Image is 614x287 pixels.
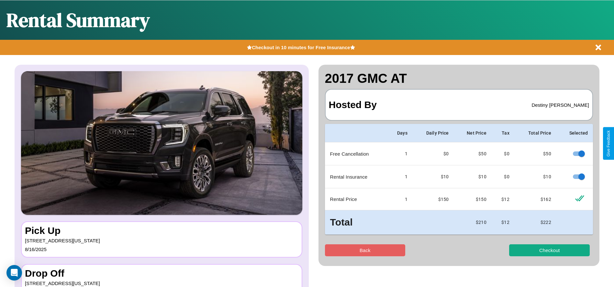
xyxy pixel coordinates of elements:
[329,93,377,117] h3: Hosted By
[413,165,454,188] td: $10
[454,210,492,235] td: $ 210
[252,45,350,50] b: Checkout in 10 minutes for Free Insurance
[492,124,515,142] th: Tax
[325,71,593,86] h2: 2017 GMC AT
[387,124,413,142] th: Days
[606,130,611,157] div: Give Feedback
[515,210,556,235] td: $ 222
[556,124,593,142] th: Selected
[330,172,382,181] p: Rental Insurance
[325,244,406,256] button: Back
[515,124,556,142] th: Total Price
[509,244,590,256] button: Checkout
[515,142,556,165] td: $ 50
[25,245,298,254] p: 8 / 16 / 2025
[330,215,382,229] h3: Total
[492,142,515,165] td: $0
[387,142,413,165] td: 1
[25,268,298,279] h3: Drop Off
[454,124,492,142] th: Net Price
[531,101,589,109] p: Destiny [PERSON_NAME]
[515,165,556,188] td: $ 10
[492,165,515,188] td: $0
[25,236,298,245] p: [STREET_ADDRESS][US_STATE]
[330,149,382,158] p: Free Cancellation
[330,195,382,204] p: Rental Price
[413,124,454,142] th: Daily Price
[454,188,492,210] td: $ 150
[413,142,454,165] td: $0
[25,225,298,236] h3: Pick Up
[325,124,593,235] table: simple table
[387,188,413,210] td: 1
[454,165,492,188] td: $ 10
[492,210,515,235] td: $ 12
[492,188,515,210] td: $ 12
[515,188,556,210] td: $ 162
[387,165,413,188] td: 1
[413,188,454,210] td: $ 150
[6,7,150,33] h1: Rental Summary
[6,265,22,281] div: Open Intercom Messenger
[454,142,492,165] td: $ 50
